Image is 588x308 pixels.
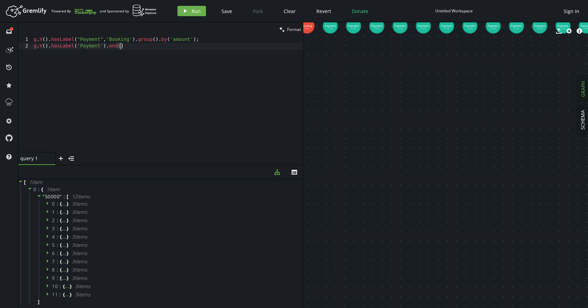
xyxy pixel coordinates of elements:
[72,217,87,223] span: 3 item s
[52,258,55,265] span: 7
[100,4,157,18] div: and Sponsored by
[311,6,336,16] button: Revert
[57,242,58,248] span: :
[62,201,67,205] div: ...
[60,225,62,232] span: {
[67,242,68,248] span: }
[62,234,67,238] div: ...
[67,267,68,273] span: }
[67,234,68,240] span: }
[60,267,62,273] span: {
[46,186,59,192] span: 1 item
[60,258,62,265] span: {
[62,267,67,271] div: ...
[29,179,42,185] span: 1 item
[72,275,87,281] span: 3 item s
[65,284,70,287] div: ...
[45,193,60,200] span: 50000
[33,186,36,192] span: 0
[70,283,72,289] span: }
[59,283,61,289] span: :
[72,258,87,265] span: 3 item s
[72,193,90,200] span: 12 item s
[67,250,68,256] span: }
[564,8,579,14] span: Sign In
[57,209,58,215] span: :
[57,275,58,281] span: :
[64,194,65,200] span: :
[279,6,301,16] button: Clear
[316,8,331,14] span: Revert
[52,217,55,223] span: 2
[287,26,301,32] span: Format
[216,6,237,16] button: Save
[62,276,67,279] div: ...
[52,225,55,232] span: 3
[52,209,55,215] span: 1
[62,210,67,213] div: ...
[38,186,40,192] span: :
[20,155,48,162] span: query 1
[67,209,68,215] span: }
[253,8,263,14] span: Fork
[284,8,296,14] span: Clear
[37,299,40,305] span: ]
[62,259,67,263] div: ...
[72,233,87,240] span: 3 item s
[177,6,206,16] button: Run
[52,291,58,298] span: 11
[72,250,87,256] span: 3 item s
[580,81,586,97] span: GRAPH
[72,209,87,215] span: 3 item s
[67,217,68,223] span: }
[132,4,157,16] img: AWS Neptune
[60,242,62,248] span: {
[57,267,58,273] span: :
[60,250,62,256] span: {
[63,283,65,289] span: {
[60,234,62,240] span: {
[60,217,62,223] span: {
[62,218,67,221] div: ...
[57,225,58,232] span: :
[72,266,87,273] span: 3 item s
[52,283,58,289] span: 10
[192,8,201,14] span: Run
[277,22,303,36] button: Format
[52,5,96,17] div: Powered By
[67,194,68,200] span: [
[18,43,33,49] div: 2
[72,242,87,248] span: 3 item s
[347,6,373,16] button: Donate
[57,234,58,240] span: :
[57,258,58,265] span: :
[67,201,68,207] span: }
[60,201,62,207] span: {
[59,193,62,200] span: "
[65,292,70,296] div: ...
[62,226,67,230] div: ...
[52,250,55,256] span: 6
[18,36,33,43] div: 1
[70,291,72,298] span: }
[352,8,368,14] span: Donate
[580,110,586,130] span: SCHEMA
[52,233,55,240] span: 4
[60,275,62,281] span: {
[62,243,67,246] div: ...
[60,209,62,215] span: {
[221,8,232,14] span: Save
[435,8,473,13] div: Untitled Workspace
[67,258,68,265] span: }
[67,225,68,232] span: }
[72,225,87,232] span: 3 item s
[52,275,55,281] span: 9
[24,179,26,185] span: [
[41,186,43,192] span: {
[57,201,58,207] span: :
[75,291,90,298] span: 3 item s
[59,291,61,298] span: :
[52,242,55,248] span: 5
[52,200,55,207] span: 0
[67,275,68,281] span: }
